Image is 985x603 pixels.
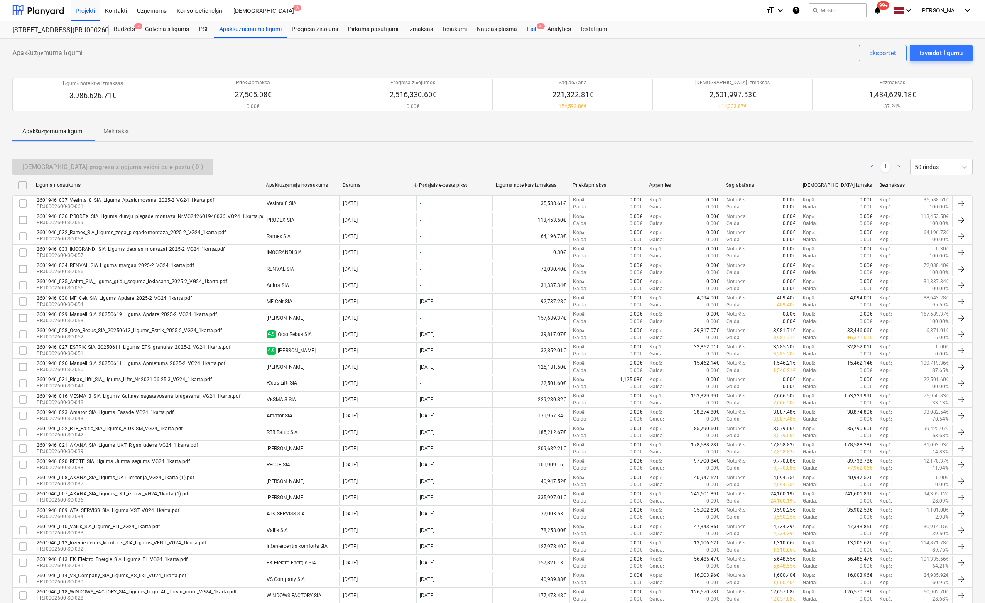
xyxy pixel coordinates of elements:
[37,197,214,203] div: 2601946_037_Vesinta_8_SIA_Ligums_Apzalumosana_2025-2_VG24_1karta.pdf
[420,250,421,255] div: -
[867,162,877,172] a: Previous page
[894,162,904,172] a: Next page
[573,245,586,252] p: Kopā :
[492,409,569,423] div: 131,957.34€
[37,262,194,268] div: 2601946_034_RENVAL_SIA_Ligums_margas_2025-2_VG24_1karta.pdf
[573,301,588,309] p: Gaida :
[706,269,719,276] p: 0.00€
[492,539,569,554] div: 127,978.40€
[880,301,892,309] p: Kopā :
[803,213,815,220] p: Kopā :
[649,203,664,211] p: Gaida :
[880,262,892,269] p: Kopā :
[873,5,882,15] i: notifications
[103,127,130,136] p: Melnraksti
[390,103,436,110] p: 0.00€
[492,278,569,292] div: 31,337.34€
[630,294,642,301] p: 0.00€
[880,196,892,203] p: Kopā :
[343,21,403,38] div: Pirkuma pasūtījumi
[22,127,83,136] p: Apakšuzņēmuma līgumi
[859,45,906,61] button: Eksportēt
[695,103,770,110] p: + 14,333.07€
[492,441,569,456] div: 209,682.21€
[921,311,949,318] p: 157,689.37€
[860,311,872,318] p: 0.00€
[37,246,225,252] div: 2601946_033_IMOGRANDI_SIA_Ligums_detalas_montazai_2025-2_VG24_1karta.pdf
[929,220,949,227] p: 100.00%
[880,162,890,172] a: Page 1 is your current page
[695,79,770,86] p: [DEMOGRAPHIC_DATA] izmaksas
[777,301,796,309] p: 409.40€
[860,285,872,292] p: 0.00€
[924,262,949,269] p: 72,030.40€
[904,5,914,15] i: keyboard_arrow_down
[932,301,949,309] p: 95.59%
[880,278,892,285] p: Kopā :
[492,588,569,603] div: 177,473.48€
[936,245,949,252] p: 0.30€
[419,182,489,189] div: Pēdējais e-pasts plkst
[803,285,817,292] p: Gaida :
[775,5,785,15] i: keyboard_arrow_down
[649,236,664,243] p: Gaida :
[492,458,569,472] div: 101,909.16€
[37,317,217,324] p: PRJ0002600-SO-053
[726,311,747,318] p: Noturēts :
[803,182,873,188] div: [DEMOGRAPHIC_DATA] izmaksas
[573,294,586,301] p: Kopā :
[403,21,438,38] a: Izmaksas
[492,262,569,276] div: 72,030.40€
[879,182,949,188] div: Bezmaksas
[343,201,358,206] div: [DATE]
[573,269,588,276] p: Gaida :
[860,213,872,220] p: 0.00€
[783,252,796,260] p: 0.00€
[929,236,949,243] p: 100.00%
[140,21,194,38] div: Galvenais līgums
[869,79,916,86] p: Bezmaksas
[726,294,747,301] p: Noturēts :
[573,311,586,318] p: Kopā :
[343,315,358,321] div: [DATE]
[924,196,949,203] p: 35,588.61€
[576,21,613,38] a: Iestatījumi
[803,220,817,227] p: Gaida :
[880,285,892,292] p: Kopā :
[706,252,719,260] p: 0.00€
[420,217,421,223] div: -
[963,5,973,15] i: keyboard_arrow_down
[492,327,569,341] div: 39,817.07€
[910,45,973,61] button: Izveidot līgumu
[37,252,225,259] p: PRJ0002600-SO-057
[420,201,421,206] div: -
[706,311,719,318] p: 0.00€
[726,203,741,211] p: Gaida :
[194,21,214,38] div: PSF
[726,182,796,189] div: Saglabāšana
[803,269,817,276] p: Gaida :
[420,282,421,288] div: -
[783,220,796,227] p: 0.00€
[850,294,872,301] p: 4,094.00€
[869,103,916,110] p: 37.24%
[803,301,817,309] p: Gaida :
[726,269,741,276] p: Gaida :
[134,23,142,29] span: 2
[542,21,576,38] a: Analytics
[706,213,719,220] p: 0.00€
[783,278,796,285] p: 0.00€
[649,182,719,189] div: Apņēmies
[860,278,872,285] p: 0.00€
[860,203,872,211] p: 0.00€
[649,229,662,236] p: Kopā :
[860,196,872,203] p: 0.00€
[266,182,336,189] div: Apakšuzņēmēja nosaukums
[573,203,588,211] p: Gaida :
[924,278,949,285] p: 31,337.34€
[920,7,962,14] span: [PERSON_NAME]
[630,220,642,227] p: 0.00€
[803,294,815,301] p: Kopā :
[492,425,569,439] div: 185,212.67€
